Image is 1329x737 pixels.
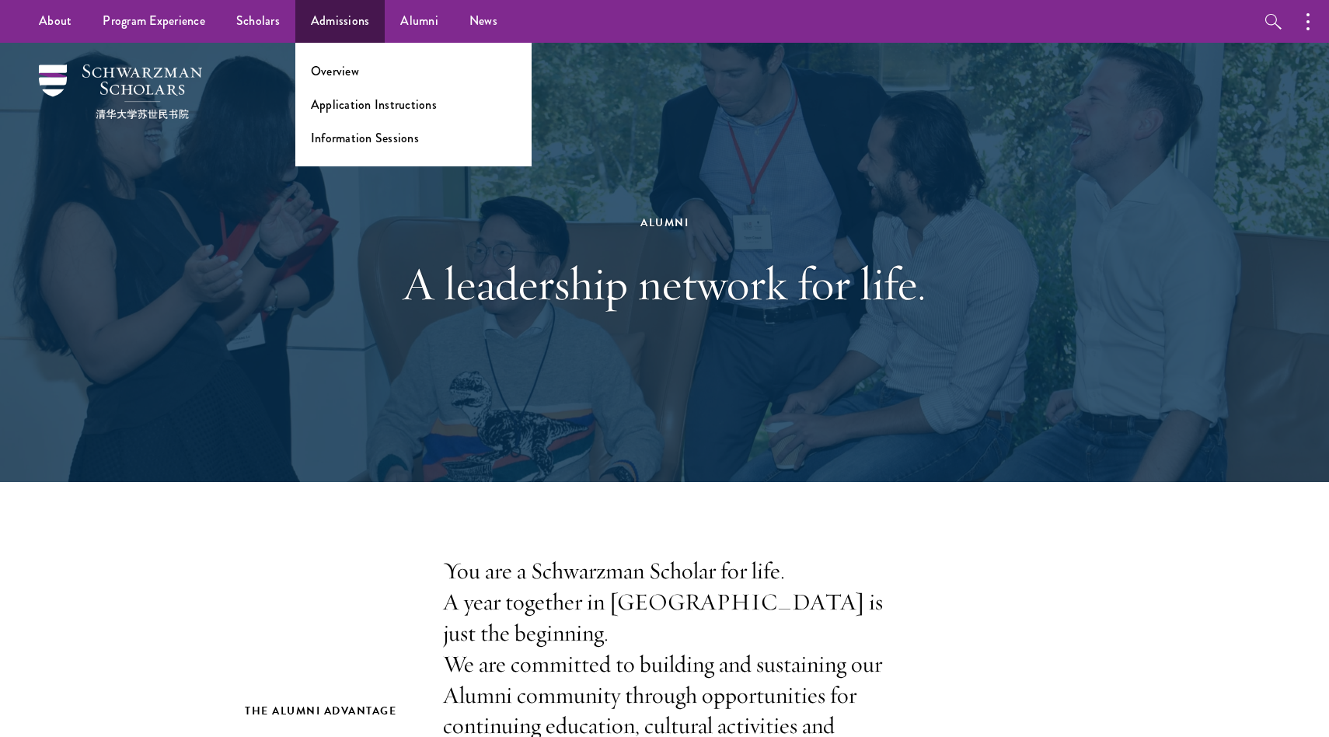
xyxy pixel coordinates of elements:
[39,65,202,119] img: Schwarzman Scholars
[245,701,412,721] h2: The Alumni Advantage
[396,256,933,312] h1: A leadership network for life.
[311,129,419,147] a: Information Sessions
[396,213,933,232] div: Alumni
[311,96,437,114] a: Application Instructions
[311,62,359,80] a: Overview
